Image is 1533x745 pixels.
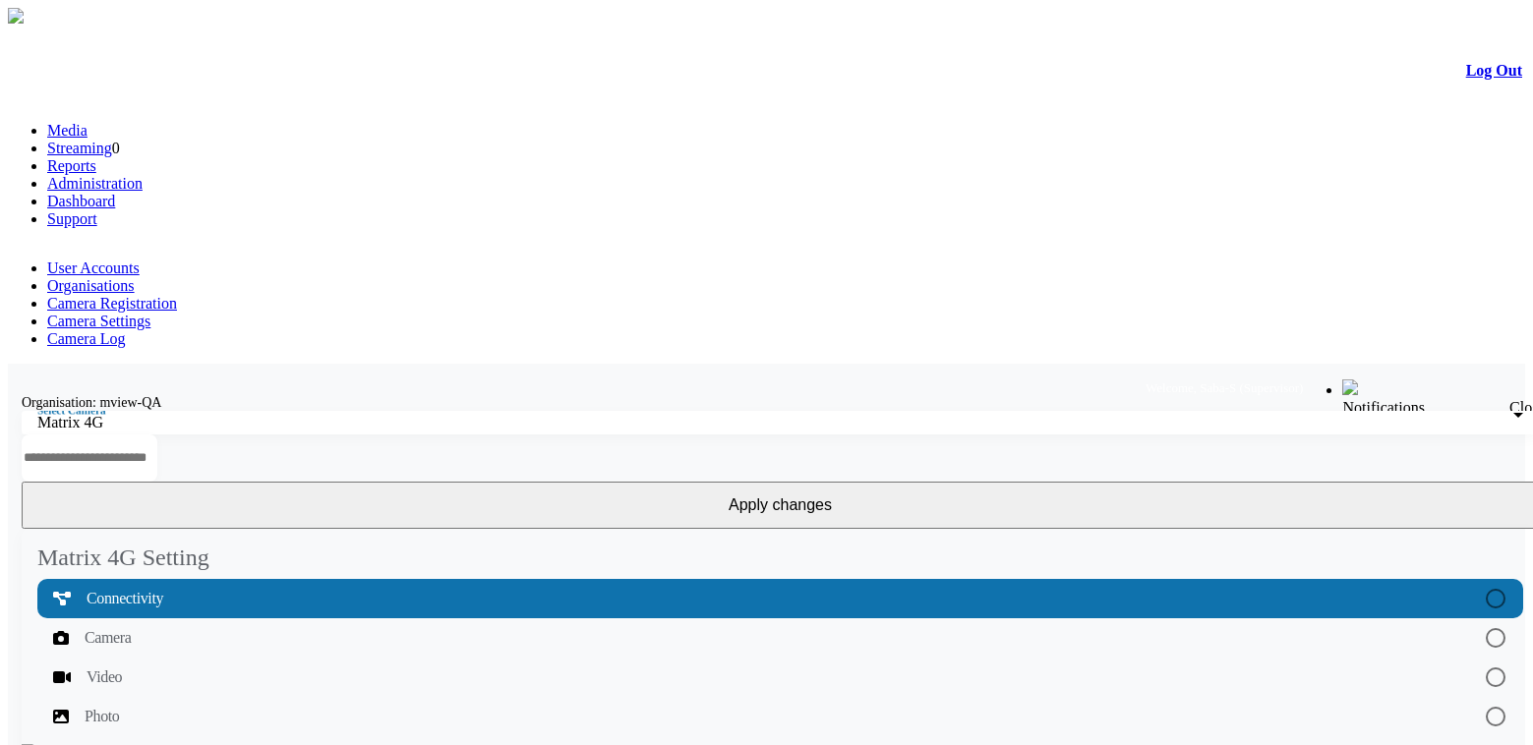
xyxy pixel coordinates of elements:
[47,295,177,312] a: Camera Registration
[1466,62,1522,79] a: Log Out
[37,544,209,571] mat-card-title: Matrix 4G Setting
[47,140,112,156] a: Streaming
[47,277,135,294] a: Organisations
[8,8,24,24] img: arrow-3.png
[37,414,103,430] span: Matrix 4G
[112,140,120,156] span: 0
[85,705,119,728] span: Photo
[47,313,150,329] a: Camera Settings
[47,330,126,347] a: Camera Log
[47,175,143,192] a: Administration
[47,193,115,209] a: Dashboard
[47,122,88,139] a: Media
[87,587,163,610] span: Connectivity
[1342,379,1358,395] img: bell24.png
[47,259,140,276] a: User Accounts
[47,210,97,227] a: Support
[22,395,161,410] label: Organisation: mview-QA
[47,157,96,174] a: Reports
[1146,380,1303,395] span: Welcome, Saba-S (Supervisor)
[87,665,122,689] span: Video
[85,626,131,650] span: Camera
